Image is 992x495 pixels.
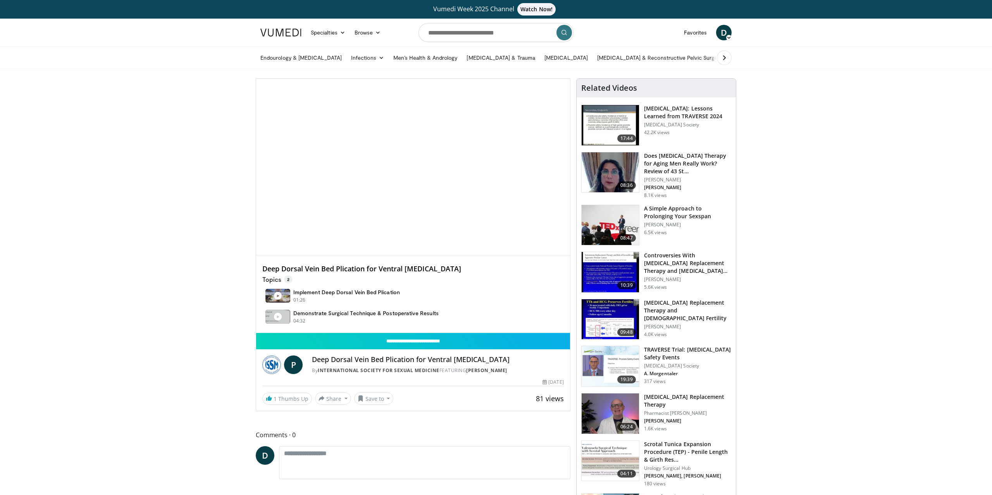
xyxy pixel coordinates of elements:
[581,299,731,340] a: 09:48 [MEDICAL_DATA] Replacement Therapy and [DEMOGRAPHIC_DATA] Fertility [PERSON_NAME] 4.0K views
[581,152,731,198] a: 08:36 Does [MEDICAL_DATA] Therapy for Aging Men Really Work? Review of 43 St… [PERSON_NAME] [PERS...
[466,367,507,374] a: [PERSON_NAME]
[644,378,666,385] p: 317 views
[644,105,731,120] h3: [MEDICAL_DATA]: Lessons Learned from TRAVERSE 2024
[581,252,731,293] a: 10:39 Controversies With [MEDICAL_DATA] Replacement Therapy and [MEDICAL_DATA] Can… [PERSON_NAME]...
[312,367,564,374] div: By FEATURING
[581,393,731,434] a: 06:24 [MEDICAL_DATA] Replacement Therapy Pharmacist [PERSON_NAME] [PERSON_NAME] 1.6K views
[716,25,732,40] a: D
[617,423,636,431] span: 06:24
[592,50,727,66] a: [MEDICAL_DATA] & Reconstructive Pelvic Surgery
[346,50,389,66] a: Infections
[617,135,636,142] span: 17:44
[256,79,570,255] video-js: Video Player
[644,205,731,220] h3: A Simple Approach to Prolonging Your Sexspan
[389,50,462,66] a: Men’s Health & Andrology
[617,376,636,383] span: 19:39
[581,346,731,387] a: 19:39 TRAVERSE Trial: [MEDICAL_DATA] Safety Events [MEDICAL_DATA] Society A. Morgentaler 317 views
[581,205,731,246] a: 08:47 A Simple Approach to Prolonging Your Sexspan [PERSON_NAME] 6.5K views
[542,379,563,386] div: [DATE]
[582,441,639,481] img: 42a01f4d-5c35-4f25-a5cb-bf75145fa608.150x105_q85_crop-smart_upscale.jpg
[644,222,731,228] p: [PERSON_NAME]
[581,83,637,93] h4: Related Videos
[582,105,639,145] img: 1317c62a-2f0d-4360-bee0-b1bff80fed3c.150x105_q85_crop-smart_upscale.jpg
[644,299,731,322] h3: [MEDICAL_DATA] Replacement Therapy and [DEMOGRAPHIC_DATA] Fertility
[644,129,670,136] p: 42.2K views
[315,392,351,405] button: Share
[644,331,667,338] p: 4.0K views
[418,23,573,42] input: Search topics, interventions
[262,393,312,405] a: 1 Thumbs Up
[644,363,731,369] p: [MEDICAL_DATA] Society
[644,284,667,290] p: 5.6K views
[644,185,731,191] p: [PERSON_NAME]
[262,276,293,283] p: Topics
[274,395,277,402] span: 1
[256,50,346,66] a: Endourology & [MEDICAL_DATA]
[644,192,667,198] p: 8.1K views
[644,122,731,128] p: [MEDICAL_DATA] Society
[318,367,439,374] a: International Society for Sexual Medicine
[582,346,639,386] img: 9812f22f-d817-4923-ae6c-a42f6b8f1c21.png.150x105_q85_crop-smart_upscale.png
[644,276,731,283] p: [PERSON_NAME]
[617,181,636,189] span: 08:36
[540,50,592,66] a: [MEDICAL_DATA]
[644,346,731,361] h3: TRAVERSE Trial: [MEDICAL_DATA] Safety Events
[644,418,731,424] p: [PERSON_NAME]
[536,394,564,403] span: 81 views
[644,229,667,236] p: 6.5K views
[644,371,731,377] p: A. Morgentaler
[293,289,400,296] h4: Implement Deep Dorsal Vein Bed Plication
[306,25,350,40] a: Specialties
[262,265,564,273] h4: Deep Dorsal Vein Bed Plication for Ventral [MEDICAL_DATA]
[644,473,731,479] p: [PERSON_NAME], [PERSON_NAME]
[262,355,281,374] img: International Society for Sexual Medicine
[284,276,293,283] span: 2
[581,105,731,146] a: 17:44 [MEDICAL_DATA]: Lessons Learned from TRAVERSE 2024 [MEDICAL_DATA] Society 42.2K views
[582,393,639,434] img: e23de6d5-b3cf-4de1-8780-c4eec047bbc0.150x105_q85_crop-smart_upscale.jpg
[644,440,731,464] h3: Scrotal Tunica Expansion Procedure (TEP) - Penile Length & Girth Res…
[617,328,636,336] span: 09:48
[517,3,556,16] span: Watch Now!
[354,392,394,405] button: Save to
[644,177,731,183] p: [PERSON_NAME]
[644,465,731,471] p: Urology Surgical Hub
[462,50,540,66] a: [MEDICAL_DATA] & Trauma
[644,324,731,330] p: [PERSON_NAME]
[582,252,639,292] img: 418933e4-fe1c-4c2e-be56-3ce3ec8efa3b.150x105_q85_crop-smart_upscale.jpg
[644,410,731,416] p: Pharmacist [PERSON_NAME]
[350,25,386,40] a: Browse
[582,205,639,245] img: c4bd4661-e278-4c34-863c-57c104f39734.150x105_q85_crop-smart_upscale.jpg
[582,152,639,193] img: 4d4bce34-7cbb-4531-8d0c-5308a71d9d6c.150x105_q85_crop-smart_upscale.jpg
[644,393,731,409] h3: [MEDICAL_DATA] Replacement Therapy
[312,355,564,364] h4: Deep Dorsal Vein Bed Plication for Ventral [MEDICAL_DATA]
[284,355,303,374] a: P
[644,252,731,275] h3: Controversies With [MEDICAL_DATA] Replacement Therapy and [MEDICAL_DATA] Can…
[617,234,636,242] span: 08:47
[262,3,730,16] a: Vumedi Week 2025 ChannelWatch Now!
[617,281,636,289] span: 10:39
[293,310,439,317] h4: Demonstrate Surgical Technique & Postoperative Results
[256,446,274,465] a: D
[679,25,711,40] a: Favorites
[582,299,639,340] img: 58e29ddd-d015-4cd9-bf96-f28e303b730c.150x105_q85_crop-smart_upscale.jpg
[260,29,301,36] img: VuMedi Logo
[293,297,306,304] p: 01:26
[644,481,666,487] p: 180 views
[293,317,306,324] p: 04:32
[644,426,667,432] p: 1.6K views
[644,152,731,175] h3: Does [MEDICAL_DATA] Therapy for Aging Men Really Work? Review of 43 St…
[256,430,570,440] span: Comments 0
[581,440,731,487] a: 04:11 Scrotal Tunica Expansion Procedure (TEP) - Penile Length & Girth Res… Urology Surgical Hub ...
[617,470,636,478] span: 04:11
